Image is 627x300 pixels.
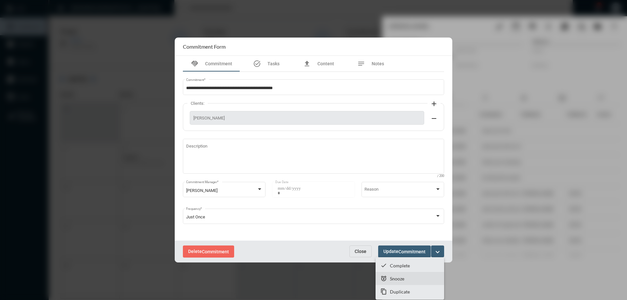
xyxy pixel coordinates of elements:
p: Complete [390,263,410,268]
p: Snooze [390,276,404,281]
mat-icon: content_copy [380,288,387,295]
mat-icon: snooze [380,275,387,282]
mat-icon: checkmark [380,262,387,269]
p: Duplicate [390,289,410,294]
